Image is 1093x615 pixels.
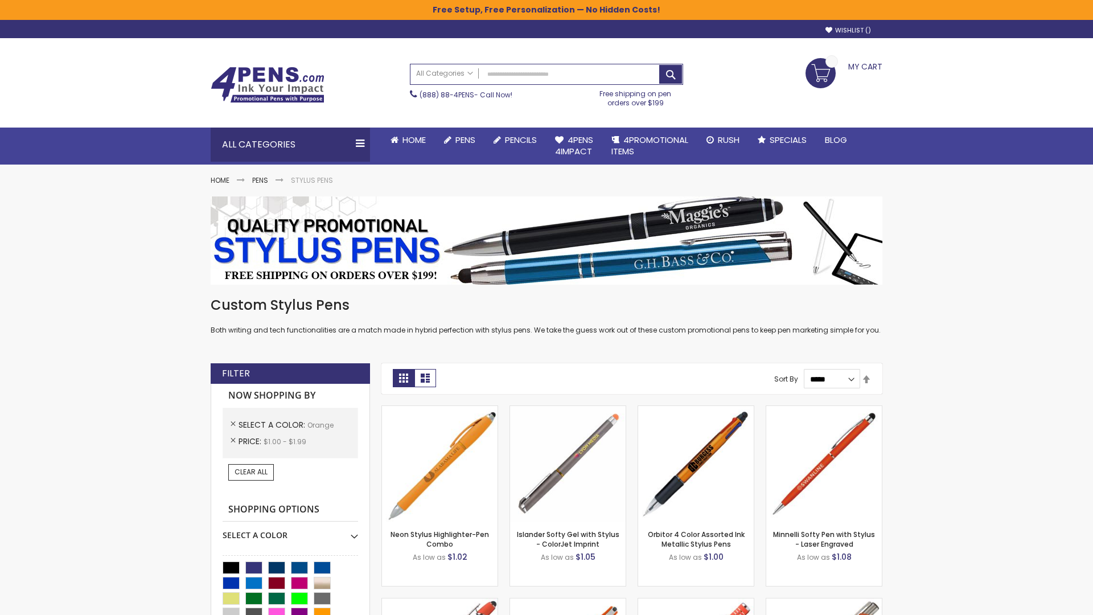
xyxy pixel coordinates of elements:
[510,406,626,522] img: Islander Softy Gel with Stylus - ColorJet Imprint-Orange
[382,405,498,415] a: Neon Stylus Highlighter-Pen Combo-Orange
[697,128,749,153] a: Rush
[307,420,334,430] span: Orange
[541,552,574,562] span: As low as
[816,128,856,153] a: Blog
[222,367,250,380] strong: Filter
[228,464,274,480] a: Clear All
[832,551,852,563] span: $1.08
[391,530,489,548] a: Neon Stylus Highlighter-Pen Combo
[718,134,739,146] span: Rush
[510,405,626,415] a: Islander Softy Gel with Stylus - ColorJet Imprint-Orange
[223,498,358,522] strong: Shopping Options
[447,551,467,563] span: $1.02
[510,598,626,608] a: Avendale Velvet Touch Stylus Gel Pen-Orange
[749,128,816,153] a: Specials
[555,134,593,157] span: 4Pens 4impact
[455,134,475,146] span: Pens
[252,175,268,185] a: Pens
[239,419,307,430] span: Select A Color
[576,551,595,563] span: $1.05
[420,90,512,100] span: - Call Now!
[211,296,882,314] h1: Custom Stylus Pens
[770,134,807,146] span: Specials
[223,384,358,408] strong: Now Shopping by
[648,530,745,548] a: Orbitor 4 Color Assorted Ink Metallic Stylus Pens
[435,128,484,153] a: Pens
[235,467,268,477] span: Clear All
[382,598,498,608] a: 4P-MS8B-Orange
[420,90,474,100] a: (888) 88-4PENS
[264,437,306,446] span: $1.00 - $1.99
[704,551,724,563] span: $1.00
[766,405,882,415] a: Minnelli Softy Pen with Stylus - Laser Engraved-Orange
[413,552,446,562] span: As low as
[766,598,882,608] a: Tres-Chic Softy Brights with Stylus Pen - Laser-Orange
[211,175,229,185] a: Home
[505,134,537,146] span: Pencils
[638,406,754,522] img: Orbitor 4 Color Assorted Ink Metallic Stylus Pens-Orange
[211,296,882,335] div: Both writing and tech functionalities are a match made in hybrid perfection with stylus pens. We ...
[797,552,830,562] span: As low as
[602,128,697,165] a: 4PROMOTIONALITEMS
[825,26,871,35] a: Wishlist
[517,530,619,548] a: Islander Softy Gel with Stylus - ColorJet Imprint
[588,85,684,108] div: Free shipping on pen orders over $199
[669,552,702,562] span: As low as
[773,530,875,548] a: Minnelli Softy Pen with Stylus - Laser Engraved
[416,69,473,78] span: All Categories
[611,134,688,157] span: 4PROMOTIONAL ITEMS
[211,196,882,285] img: Stylus Pens
[410,64,479,83] a: All Categories
[381,128,435,153] a: Home
[291,175,333,185] strong: Stylus Pens
[382,406,498,522] img: Neon Stylus Highlighter-Pen Combo-Orange
[484,128,546,153] a: Pencils
[825,134,847,146] span: Blog
[211,67,324,103] img: 4Pens Custom Pens and Promotional Products
[402,134,426,146] span: Home
[766,406,882,522] img: Minnelli Softy Pen with Stylus - Laser Engraved-Orange
[239,436,264,447] span: Price
[211,128,370,162] div: All Categories
[638,405,754,415] a: Orbitor 4 Color Assorted Ink Metallic Stylus Pens-Orange
[393,369,414,387] strong: Grid
[223,522,358,541] div: Select A Color
[638,598,754,608] a: Marin Softy Pen with Stylus - Laser Engraved-Orange
[546,128,602,165] a: 4Pens4impact
[774,374,798,384] label: Sort By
